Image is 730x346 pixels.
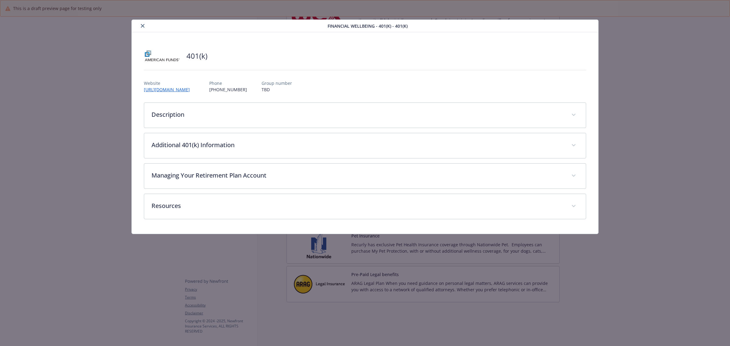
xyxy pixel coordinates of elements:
[151,110,564,119] p: Description
[73,19,657,234] div: details for plan Financial Wellbeing - 401(k) - 401(k)
[328,23,408,29] span: Financial Wellbeing - 401(k) - 401(k)
[151,201,564,210] p: Resources
[151,171,564,180] p: Managing Your Retirement Plan Account
[144,103,586,128] div: Description
[151,140,564,150] p: Additional 401(k) Information
[144,133,586,158] div: Additional 401(k) Information
[262,86,292,93] p: TBD
[144,80,195,86] p: Website
[144,194,586,219] div: Resources
[144,164,586,189] div: Managing Your Retirement Plan Account
[186,51,207,61] h2: 401(k)
[144,87,195,92] a: [URL][DOMAIN_NAME]
[139,22,146,29] button: close
[209,86,247,93] p: [PHONE_NUMBER]
[209,80,247,86] p: Phone
[262,80,292,86] p: Group number
[144,47,180,65] img: American Funds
